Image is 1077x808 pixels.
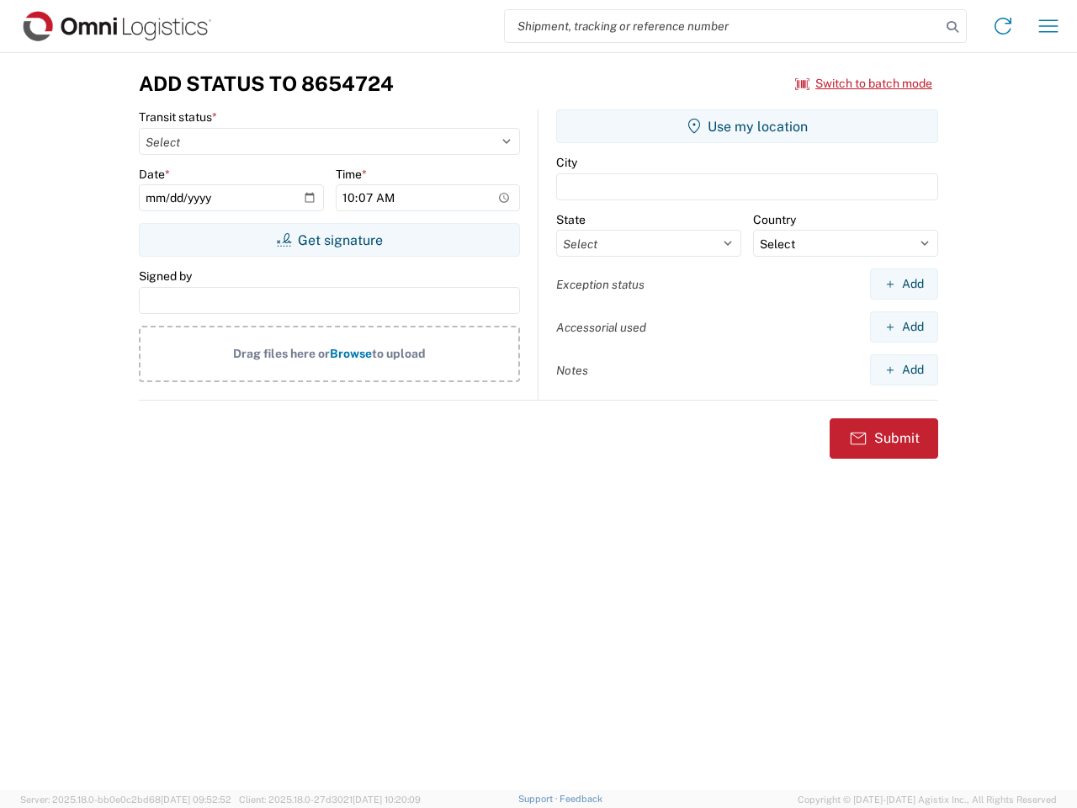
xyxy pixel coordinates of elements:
[556,212,586,227] label: State
[139,109,217,125] label: Transit status
[353,795,421,805] span: [DATE] 10:20:09
[870,354,938,385] button: Add
[161,795,231,805] span: [DATE] 09:52:52
[556,155,577,170] label: City
[330,347,372,360] span: Browse
[870,268,938,300] button: Add
[336,167,367,182] label: Time
[239,795,421,805] span: Client: 2025.18.0-27d3021
[556,109,938,143] button: Use my location
[560,794,602,804] a: Feedback
[139,167,170,182] label: Date
[556,363,588,378] label: Notes
[518,794,560,804] a: Support
[556,277,645,292] label: Exception status
[233,347,330,360] span: Drag files here or
[20,795,231,805] span: Server: 2025.18.0-bb0e0c2bd68
[139,72,394,96] h3: Add Status to 8654724
[795,70,932,98] button: Switch to batch mode
[870,311,938,343] button: Add
[556,320,646,335] label: Accessorial used
[830,418,938,459] button: Submit
[753,212,796,227] label: Country
[798,792,1057,807] span: Copyright © [DATE]-[DATE] Agistix Inc., All Rights Reserved
[139,223,520,257] button: Get signature
[139,268,192,284] label: Signed by
[505,10,941,42] input: Shipment, tracking or reference number
[372,347,426,360] span: to upload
